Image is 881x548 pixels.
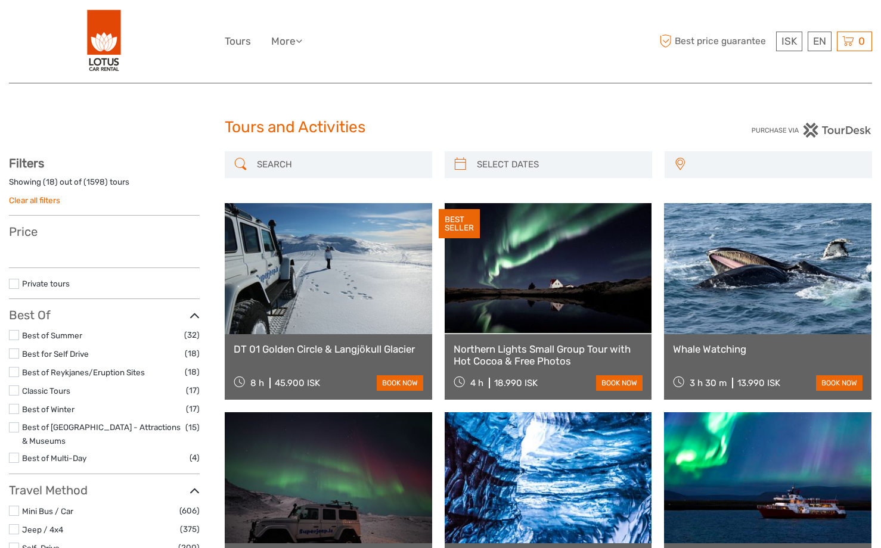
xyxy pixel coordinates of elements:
[454,343,643,368] a: Northern Lights Small Group Tour with Hot Cocoa & Free Photos
[816,375,863,391] a: book now
[185,365,200,379] span: (18)
[22,386,70,396] a: Classic Tours
[22,368,145,377] a: Best of Reykjanes/Eruption Sites
[179,504,200,518] span: (606)
[751,123,872,138] img: PurchaseViaTourDesk.png
[22,506,73,516] a: Mini Bus / Car
[9,483,200,497] h3: Travel Method
[271,33,302,50] a: More
[225,118,656,137] h1: Tours and Activities
[22,279,70,288] a: Private tours
[470,378,483,388] span: 4 h
[9,195,60,205] a: Clear all filters
[439,209,480,239] div: BEST SELLER
[857,35,867,47] span: 0
[186,402,200,416] span: (17)
[234,343,423,355] a: DT 01 Golden Circle & Langjökull Glacier
[9,176,200,195] div: Showing ( ) out of ( ) tours
[656,32,773,51] span: Best price guarantee
[180,522,200,536] span: (375)
[781,35,797,47] span: ISK
[22,404,75,414] a: Best of Winter
[46,176,55,188] label: 18
[22,422,181,446] a: Best of [GEOGRAPHIC_DATA] - Attractions & Museums
[596,375,643,391] a: book now
[87,9,122,74] img: 443-e2bd2384-01f0-477a-b1bf-f993e7f52e7d_logo_big.png
[22,453,86,463] a: Best of Multi-Day
[808,32,832,51] div: EN
[9,225,200,239] h3: Price
[190,451,200,465] span: (4)
[225,33,251,50] a: Tours
[86,176,105,188] label: 1598
[673,343,863,355] a: Whale Watching
[494,378,538,388] div: 18.990 ISK
[737,378,780,388] div: 13.990 ISK
[9,308,200,322] h3: Best Of
[22,331,82,340] a: Best of Summer
[252,154,426,175] input: SEARCH
[22,349,89,359] a: Best for Self Drive
[472,154,646,175] input: SELECT DATES
[9,156,44,170] strong: Filters
[186,384,200,397] span: (17)
[184,328,200,342] span: (32)
[22,525,63,534] a: Jeep / 4x4
[250,378,264,388] span: 8 h
[185,347,200,360] span: (18)
[377,375,423,391] a: book now
[185,421,200,434] span: (15)
[690,378,727,388] span: 3 h 30 m
[275,378,320,388] div: 45.900 ISK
